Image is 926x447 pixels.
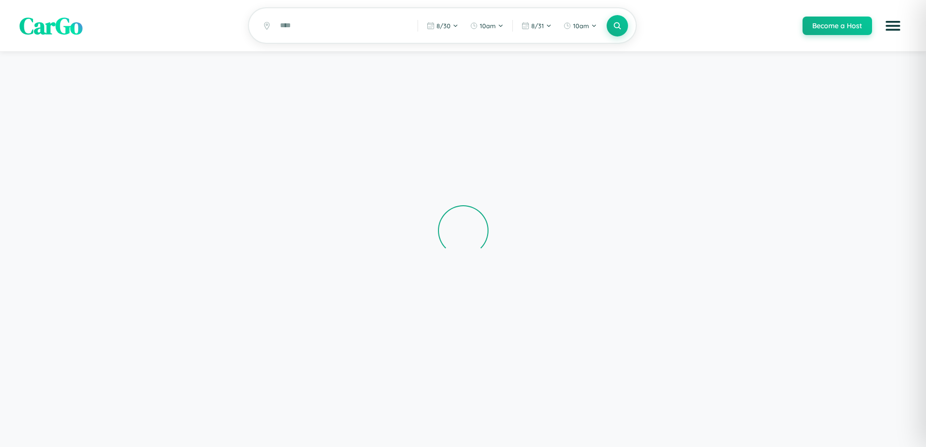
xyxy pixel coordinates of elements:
[803,17,872,35] button: Become a Host
[517,18,557,34] button: 8/31
[480,22,496,30] span: 10am
[422,18,463,34] button: 8/30
[531,22,544,30] span: 8 / 31
[19,10,83,42] span: CarGo
[559,18,602,34] button: 10am
[465,18,508,34] button: 10am
[573,22,589,30] span: 10am
[437,22,451,30] span: 8 / 30
[879,12,907,39] button: Open menu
